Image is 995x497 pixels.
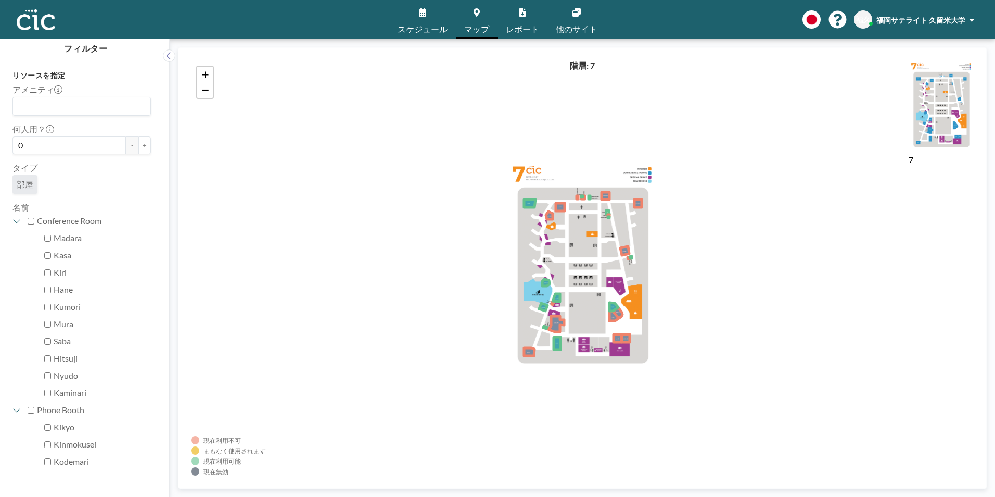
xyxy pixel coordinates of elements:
label: Kodemari [54,456,151,467]
span: 福岡サテライト 久留米大学 [876,16,965,24]
label: Kasa [54,250,151,260]
div: まもなく使用されます [203,447,266,455]
label: Hitsuji [54,353,151,364]
label: Ajisai [54,474,151,484]
label: Nyudo [54,370,151,381]
div: 現在利用不可 [203,437,241,444]
h4: 階層: 7 [570,60,595,71]
span: レポート [506,25,539,33]
a: Zoom in [197,67,213,82]
h3: リソースを指定 [12,71,151,80]
label: Kinmokusei [54,439,151,450]
label: Kumori [54,302,151,312]
a: Zoom out [197,82,213,98]
label: Saba [54,336,151,346]
button: + [138,136,151,154]
input: Search for option [14,100,145,113]
label: Hane [54,284,151,295]
label: Conference Room [37,216,151,226]
label: Mura [54,319,151,329]
div: Search for option [13,97,150,115]
label: Kiri [54,267,151,278]
img: e756fe08e05d43b3754d147caf3627ee.png [909,60,974,153]
span: − [202,83,209,96]
span: 他のサイト [556,25,597,33]
label: Phone Booth [37,405,151,415]
button: - [126,136,138,154]
span: 福久 [856,15,871,24]
label: アメニティ [12,84,62,95]
label: 名前 [12,202,29,212]
span: 部屋 [17,179,33,189]
span: マップ [464,25,489,33]
label: 何人用？ [12,124,54,134]
span: + [202,68,209,81]
h4: フィルター [12,39,159,54]
div: 現在利用可能 [203,457,241,465]
label: Kaminari [54,388,151,398]
div: 現在無効 [203,468,228,476]
label: 7 [909,155,913,165]
label: タイプ [12,163,37,173]
span: スケジュール [398,25,448,33]
label: Kikyo [54,422,151,432]
img: organization-logo [17,9,55,30]
label: Madara [54,233,151,243]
